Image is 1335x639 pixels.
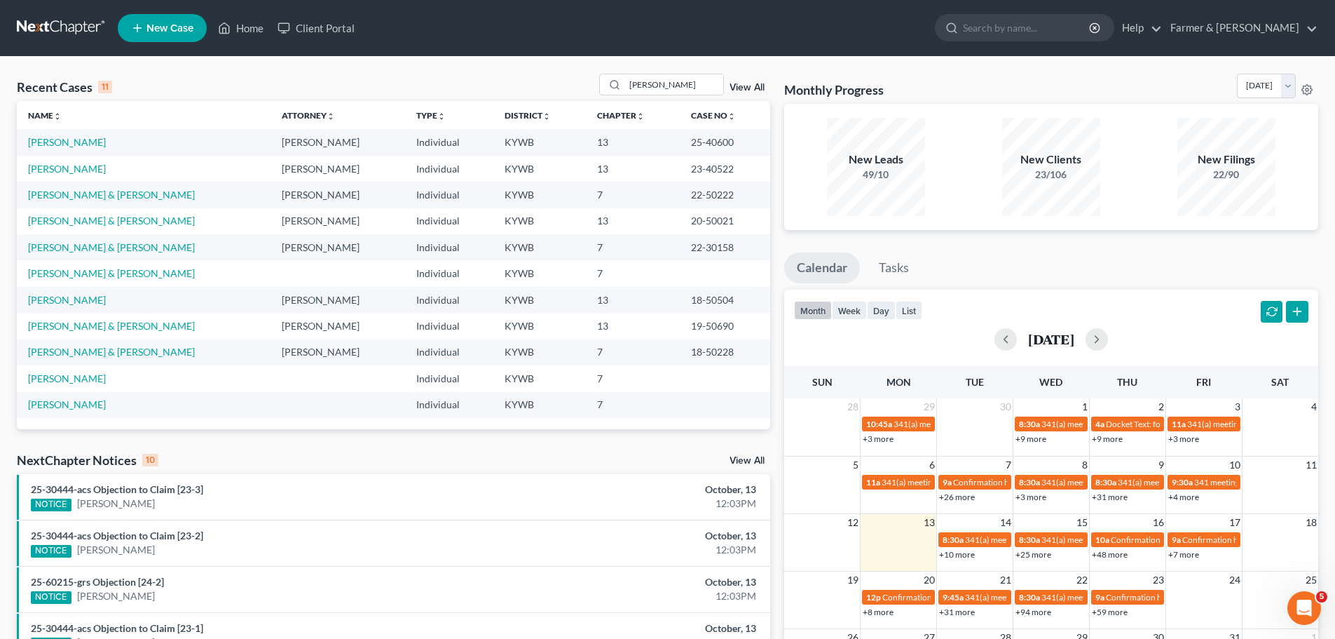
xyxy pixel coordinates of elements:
div: New Filings [1177,152,1275,168]
td: Individual [405,260,493,286]
span: 341(a) meeting for [PERSON_NAME] [1041,592,1177,603]
i: unfold_more [636,112,645,121]
span: Tue [966,376,984,388]
a: +25 more [1015,549,1051,560]
td: 22-50222 [680,182,770,208]
h2: [DATE] [1028,332,1074,347]
a: 25-30444-acs Objection to Claim [23-3] [31,483,203,495]
span: 341(a) meeting for [PERSON_NAME] [1041,477,1177,487]
a: View All [730,456,765,466]
td: KYWB [493,365,586,391]
td: Individual [405,182,493,208]
span: Docket Text: for [PERSON_NAME] [1106,419,1231,429]
a: Typeunfold_more [416,110,446,121]
div: New Clients [1002,152,1100,168]
button: week [832,301,867,320]
a: Attorneyunfold_more [282,110,335,121]
span: 8:30a [1019,534,1040,545]
span: 21 [999,572,1013,588]
span: 20 [922,572,936,588]
span: 341(a) meeting for [PERSON_NAME] [1041,419,1177,429]
td: Individual [405,287,493,313]
a: [PERSON_NAME] [28,398,106,410]
a: [PERSON_NAME] [77,497,155,511]
td: Individual [405,339,493,365]
a: [PERSON_NAME] & [PERSON_NAME] [28,346,195,358]
span: Confirmation hearing for [PERSON_NAME] & [PERSON_NAME] [953,477,1186,487]
span: New Case [146,23,193,34]
td: Individual [405,313,493,339]
a: [PERSON_NAME] & [PERSON_NAME] [28,320,195,332]
div: Recent Cases [17,79,112,95]
td: 23-40522 [680,156,770,182]
a: Help [1115,15,1162,41]
a: +3 more [863,433,894,444]
td: 7 [586,260,680,286]
a: +9 more [1015,433,1046,444]
td: 7 [586,182,680,208]
span: 16 [1151,514,1165,531]
span: 24 [1228,572,1242,588]
span: 13 [922,514,936,531]
span: 8:30a [1019,592,1040,603]
span: 11 [1304,457,1318,473]
span: 14 [999,514,1013,531]
td: 13 [586,208,680,234]
span: 10:45a [866,419,892,429]
span: 18 [1304,514,1318,531]
td: Individual [405,208,493,234]
td: [PERSON_NAME] [271,208,405,234]
span: 12p [866,592,881,603]
td: [PERSON_NAME] [271,287,405,313]
td: 18-50228 [680,339,770,365]
span: 8:30a [1095,477,1116,487]
div: New Leads [827,152,925,168]
span: 7 [1004,457,1013,473]
td: KYWB [493,156,586,182]
td: KYWB [493,313,586,339]
span: 341(a) meeting for [PERSON_NAME] [1041,534,1177,545]
td: 7 [586,365,680,391]
a: [PERSON_NAME] [28,163,106,175]
span: 8:30a [1019,419,1040,429]
button: list [896,301,922,320]
span: 341(a) meeting for [PERSON_NAME] [965,592,1100,603]
a: +31 more [939,607,975,617]
span: 6 [928,457,936,473]
a: +7 more [1168,549,1199,560]
td: KYWB [493,208,586,234]
span: 341 meeting for [PERSON_NAME] [1194,477,1320,487]
div: 49/10 [827,168,925,182]
td: KYWB [493,339,586,365]
span: 17 [1228,514,1242,531]
td: Individual [405,129,493,155]
span: 8:30a [1019,477,1040,487]
a: [PERSON_NAME] [28,136,106,148]
div: NOTICE [31,545,71,558]
td: 13 [586,156,680,182]
a: [PERSON_NAME] & [PERSON_NAME] [28,215,195,227]
i: unfold_more [53,112,62,121]
button: day [867,301,896,320]
td: [PERSON_NAME] [271,339,405,365]
a: +59 more [1092,607,1128,617]
span: 4a [1095,419,1104,429]
span: 22 [1075,572,1089,588]
div: NextChapter Notices [17,452,158,469]
a: 25-30444-acs Objection to Claim [23-2] [31,530,203,542]
a: +10 more [939,549,975,560]
td: 7 [586,234,680,260]
td: KYWB [493,129,586,155]
div: 12:03PM [523,589,756,603]
span: 5 [851,457,860,473]
input: Search by name... [963,15,1091,41]
iframe: Intercom live chat [1287,591,1321,625]
span: 23 [1151,572,1165,588]
div: 10 [142,454,158,466]
td: [PERSON_NAME] [271,129,405,155]
td: 13 [586,287,680,313]
div: 23/106 [1002,168,1100,182]
td: [PERSON_NAME] [271,182,405,208]
a: 25-60215-grs Objection [24-2] [31,576,164,588]
span: 28 [846,398,860,415]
